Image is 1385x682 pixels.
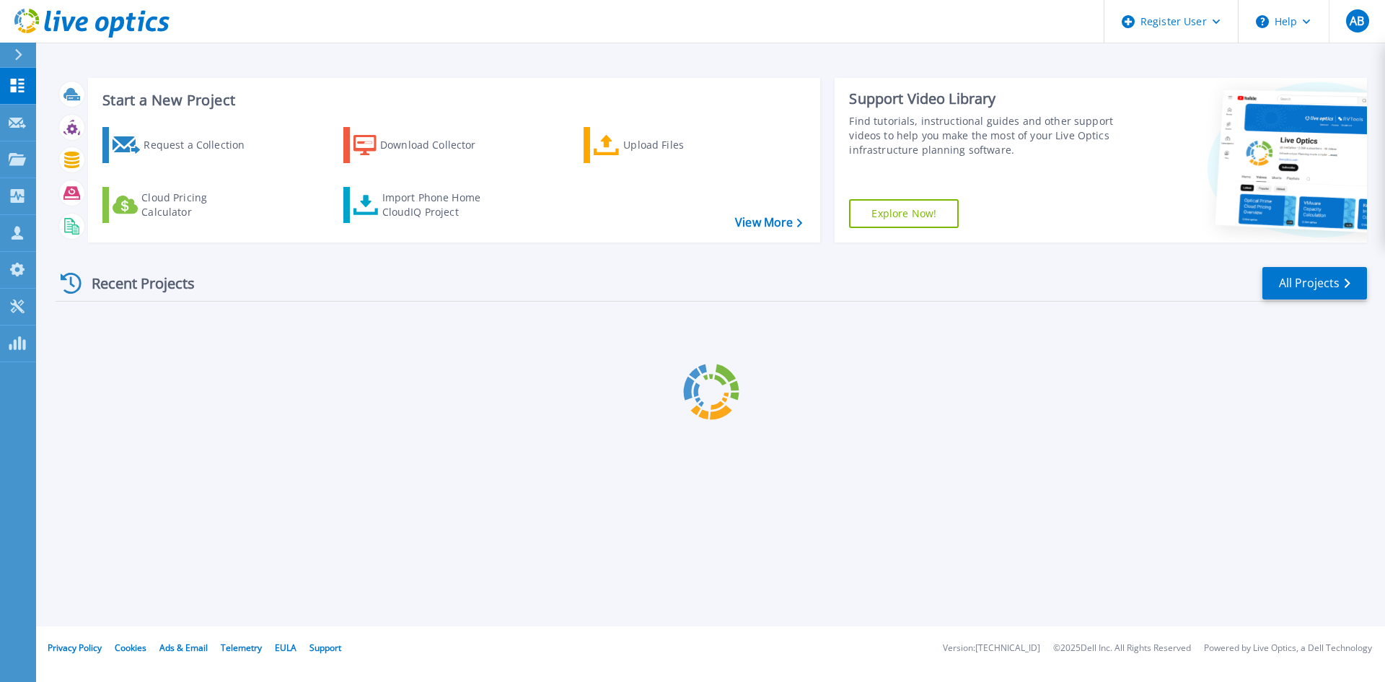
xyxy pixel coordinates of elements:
div: Import Phone Home CloudIQ Project [382,191,495,219]
div: Find tutorials, instructional guides and other support videos to help you make the most of your L... [849,114,1120,157]
a: Request a Collection [102,127,263,163]
a: View More [735,216,802,229]
a: Download Collector [343,127,504,163]
a: All Projects [1262,267,1367,300]
a: Privacy Policy [48,642,102,654]
a: Telemetry [221,642,262,654]
a: Cookies [115,642,146,654]
h3: Start a New Project [102,92,802,108]
li: Version: [TECHNICAL_ID] [943,644,1040,653]
span: AB [1350,15,1364,27]
a: Ads & Email [159,642,208,654]
a: Cloud Pricing Calculator [102,187,263,223]
div: Cloud Pricing Calculator [141,191,257,219]
li: Powered by Live Optics, a Dell Technology [1204,644,1372,653]
div: Support Video Library [849,89,1120,108]
a: Explore Now! [849,199,959,228]
div: Download Collector [380,131,496,159]
a: Upload Files [584,127,744,163]
div: Upload Files [623,131,739,159]
div: Recent Projects [56,266,214,301]
a: Support [309,642,341,654]
div: Request a Collection [144,131,259,159]
li: © 2025 Dell Inc. All Rights Reserved [1053,644,1191,653]
a: EULA [275,642,296,654]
